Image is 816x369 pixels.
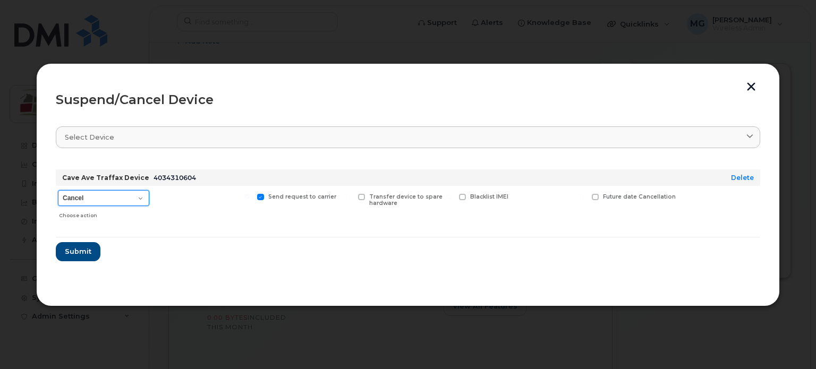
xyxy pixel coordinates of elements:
input: Transfer device to spare hardware [345,194,351,199]
div: Suspend/Cancel Device [56,93,760,106]
input: Future date Cancellation [579,194,584,199]
strong: Cave Ave Traffax Device [62,174,149,182]
span: Blacklist IMEI [470,193,508,200]
input: Blacklist IMEI [446,194,452,199]
span: Transfer device to spare hardware [369,193,443,207]
div: Choose action [59,207,149,220]
a: Delete [731,174,754,182]
span: Send request to carrier [268,193,336,200]
span: Future date Cancellation [603,193,676,200]
input: Send request to carrier [244,194,250,199]
span: 4034310604 [154,174,196,182]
